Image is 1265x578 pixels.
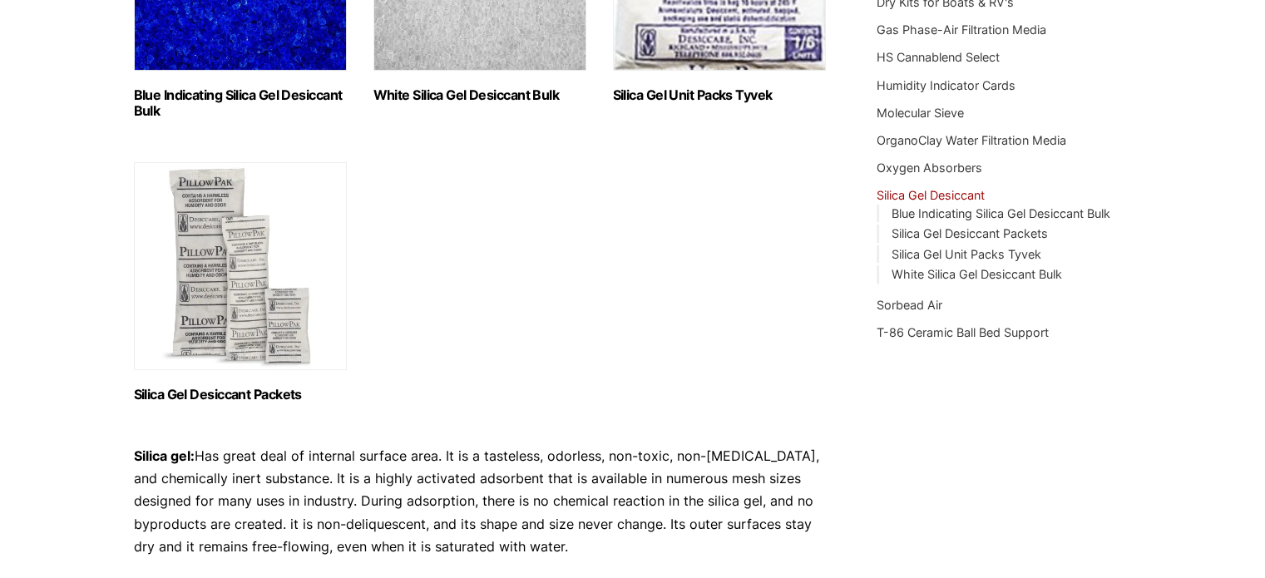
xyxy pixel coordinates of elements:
[877,22,1046,37] a: Gas Phase-Air Filtration Media
[373,87,586,103] h2: White Silica Gel Desiccant Bulk
[877,133,1066,147] a: OrganoClay Water Filtration Media
[613,87,826,103] h2: Silica Gel Unit Packs Tyvek
[877,78,1015,92] a: Humidity Indicator Cards
[877,161,982,175] a: Oxygen Absorbers
[134,162,347,370] img: Silica Gel Desiccant Packets
[877,298,942,312] a: Sorbead Air
[891,267,1061,281] a: White Silica Gel Desiccant Bulk
[134,87,347,119] h2: Blue Indicating Silica Gel Desiccant Bulk
[891,206,1109,220] a: Blue Indicating Silica Gel Desiccant Bulk
[134,162,347,403] a: Visit product category Silica Gel Desiccant Packets
[877,106,964,120] a: Molecular Sieve
[891,247,1040,261] a: Silica Gel Unit Packs Tyvek
[877,188,985,202] a: Silica Gel Desiccant
[877,50,1000,64] a: HS Cannablend Select
[134,445,828,558] p: Has great deal of internal surface area. It is a tasteless, odorless, non-toxic, non-[MEDICAL_DAT...
[891,226,1047,240] a: Silica Gel Desiccant Packets
[134,447,195,464] strong: Silica gel:
[134,387,347,403] h2: Silica Gel Desiccant Packets
[877,325,1049,339] a: T-86 Ceramic Ball Bed Support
